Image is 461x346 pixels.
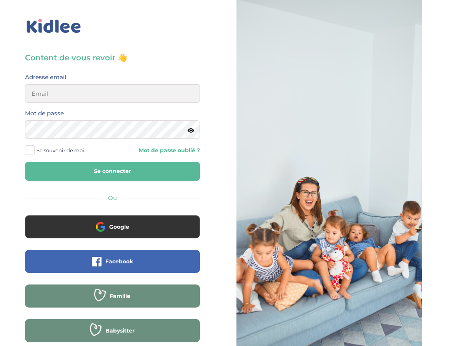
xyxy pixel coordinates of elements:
[25,52,200,63] h3: Content de vous revoir 👋
[25,72,66,82] label: Adresse email
[25,215,200,238] button: Google
[109,223,129,231] span: Google
[25,298,200,305] a: Famille
[105,258,133,265] span: Facebook
[25,250,200,273] button: Facebook
[37,145,84,155] span: Se souvenir de moi
[25,332,200,339] a: Babysitter
[108,194,117,201] span: Ou
[105,327,135,334] span: Babysitter
[25,162,200,181] button: Se connecter
[25,319,200,342] button: Babysitter
[25,108,64,118] label: Mot de passe
[25,84,200,103] input: Email
[25,284,200,308] button: Famille
[118,147,200,154] a: Mot de passe oublié ?
[92,257,102,266] img: facebook.png
[96,222,105,231] img: google.png
[25,17,83,35] img: logo_kidlee_bleu
[25,228,200,236] a: Google
[110,292,130,300] span: Famille
[25,263,200,270] a: Facebook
